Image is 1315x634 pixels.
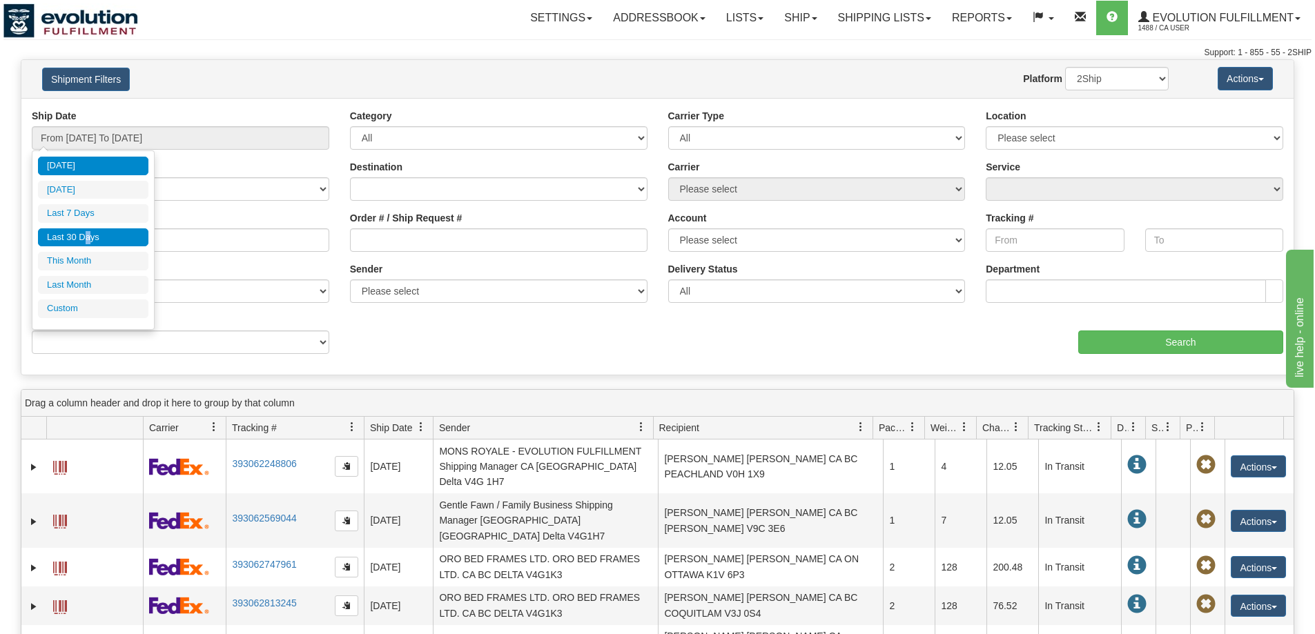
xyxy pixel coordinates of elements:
[1218,67,1273,90] button: Actions
[364,493,433,547] td: [DATE]
[149,558,209,575] img: 2 - FedEx Express®
[1117,421,1129,435] span: Delivery Status
[335,456,358,477] button: Copy to clipboard
[668,160,700,174] label: Carrier
[658,586,883,625] td: [PERSON_NAME] [PERSON_NAME] CA BC COQUITLAM V3J 0S4
[1151,421,1163,435] span: Shipment Issues
[986,586,1038,625] td: 76.52
[340,415,364,439] a: Tracking # filter column settings
[1283,246,1314,387] iframe: chat widget
[1023,72,1062,86] label: Platform
[10,8,128,25] div: live help - online
[27,561,41,575] a: Expand
[1231,556,1286,578] button: Actions
[668,109,724,123] label: Carrier Type
[433,439,658,493] td: MONS ROYALE - EVOLUTION FULFILLMENT Shipping Manager CA [GEOGRAPHIC_DATA] Delta V4G 1H7
[883,439,935,493] td: 1
[42,68,130,91] button: Shipment Filters
[409,415,433,439] a: Ship Date filter column settings
[942,1,1022,35] a: Reports
[27,460,41,474] a: Expand
[38,228,148,247] li: Last 30 Days
[232,513,296,524] a: 393062569044
[364,586,433,625] td: [DATE]
[982,421,1011,435] span: Charge
[3,3,138,38] img: logo1488.jpg
[986,109,1026,123] label: Location
[335,595,358,616] button: Copy to clipboard
[883,586,935,625] td: 2
[364,439,433,493] td: [DATE]
[1231,595,1286,617] button: Actions
[986,262,1040,276] label: Department
[935,493,986,547] td: 7
[520,1,603,35] a: Settings
[232,559,296,570] a: 393062747961
[53,594,67,616] a: Label
[1186,421,1198,435] span: Pickup Status
[1127,556,1147,575] span: In Transit
[879,421,908,435] span: Packages
[27,515,41,528] a: Expand
[38,252,148,270] li: This Month
[232,597,296,608] a: 393062813245
[27,600,41,613] a: Expand
[38,181,148,199] li: [DATE]
[350,211,462,225] label: Order # / Ship Request #
[883,493,935,547] td: 1
[1127,510,1147,529] span: In Transit
[232,458,296,469] a: 393062248806
[883,548,935,586] td: 2
[986,228,1124,252] input: From
[32,109,77,123] label: Ship Date
[335,557,358,577] button: Copy to clipboard
[1156,415,1180,439] a: Shipment Issues filter column settings
[53,455,67,477] a: Label
[1149,12,1294,23] span: Evolution Fulfillment
[1038,548,1121,586] td: In Transit
[433,586,658,625] td: ORO BED FRAMES LTD. ORO BED FRAMES LTD. CA BC DELTA V4G1K3
[1087,415,1111,439] a: Tracking Status filter column settings
[935,548,986,586] td: 128
[439,421,470,435] span: Sender
[350,109,392,123] label: Category
[828,1,942,35] a: Shipping lists
[1196,455,1216,475] span: Pickup Not Assigned
[1038,586,1121,625] td: In Transit
[630,415,653,439] a: Sender filter column settings
[38,276,148,295] li: Last Month
[433,548,658,586] td: ORO BED FRAMES LTD. ORO BED FRAMES LTD. CA BC DELTA V4G1K3
[350,262,382,276] label: Sender
[931,421,960,435] span: Weight
[1196,510,1216,529] span: Pickup Not Assigned
[364,548,433,586] td: [DATE]
[1191,415,1214,439] a: Pickup Status filter column settings
[1196,556,1216,575] span: Pickup Not Assigned
[668,262,738,276] label: Delivery Status
[38,204,148,223] li: Last 7 Days
[774,1,827,35] a: Ship
[1038,439,1121,493] td: In Transit
[149,421,179,435] span: Carrier
[986,160,1020,174] label: Service
[935,586,986,625] td: 128
[1127,595,1147,614] span: In Transit
[986,548,1038,586] td: 200.48
[1004,415,1028,439] a: Charge filter column settings
[901,415,924,439] a: Packages filter column settings
[986,439,1038,493] td: 12.05
[433,493,658,547] td: Gentle Fawn / Family Business Shipping Manager [GEOGRAPHIC_DATA] [GEOGRAPHIC_DATA] Delta V4G1H7
[658,439,883,493] td: [PERSON_NAME] [PERSON_NAME] CA BC PEACHLAND V0H 1X9
[1231,455,1286,477] button: Actions
[1196,595,1216,614] span: Pickup Not Assigned
[350,160,402,174] label: Destination
[53,555,67,577] a: Label
[1122,415,1145,439] a: Delivery Status filter column settings
[1231,510,1286,532] button: Actions
[953,415,976,439] a: Weight filter column settings
[659,421,699,435] span: Recipient
[53,508,67,531] a: Label
[1145,228,1283,252] input: To
[603,1,716,35] a: Addressbook
[149,597,209,614] img: 2 - FedEx Express®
